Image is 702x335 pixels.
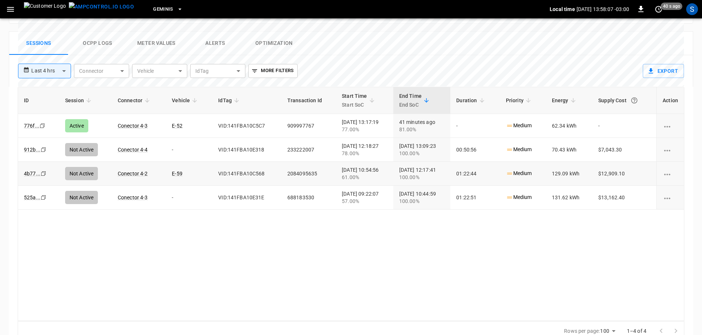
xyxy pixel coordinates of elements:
span: End TimeEnd SoC [399,92,431,109]
table: sessions table [18,87,684,210]
a: Conector 4-3 [118,195,148,200]
span: Geminis [153,5,173,14]
div: charging session options [663,122,678,129]
p: Start SoC [342,100,367,109]
span: IdTag [218,96,241,105]
p: [DATE] 13:58:07 -03:00 [577,6,629,13]
img: ampcontrol.io logo [69,2,134,11]
th: Transaction Id [281,87,336,114]
button: The cost of your charging session based on your supply rates [628,94,641,107]
div: Supply Cost [598,94,650,107]
button: Ocpp logs [68,32,127,55]
div: charging session options [663,146,678,153]
th: ID [18,87,59,114]
div: Last 4 hrs [31,64,71,78]
span: Session [65,96,93,105]
button: set refresh interval [653,3,664,15]
button: Sessions [9,32,68,55]
span: 40 s ago [661,3,682,10]
button: Meter Values [127,32,186,55]
button: Alerts [186,32,245,55]
button: Export [643,64,684,78]
div: charging session options [663,194,678,201]
button: More Filters [248,64,297,78]
div: sessions table [18,87,684,321]
img: Customer Logo [24,2,66,16]
span: Start TimeStart SoC [342,92,377,109]
button: Optimization [245,32,304,55]
span: Connector [118,96,152,105]
th: Action [656,87,684,114]
div: charging session options [663,170,678,177]
p: Local time [550,6,575,13]
p: End SoC [399,100,422,109]
p: Rows per page: [564,327,600,335]
div: Start Time [342,92,367,109]
div: profile-icon [686,3,698,15]
span: Duration [456,96,486,105]
div: 100.00% [399,197,445,205]
span: Priority [506,96,533,105]
button: Geminis [150,2,186,17]
p: 1–4 of 4 [627,327,646,335]
div: End Time [399,92,422,109]
span: Vehicle [172,96,199,105]
span: Energy [552,96,578,105]
div: 57.00% [342,197,387,205]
